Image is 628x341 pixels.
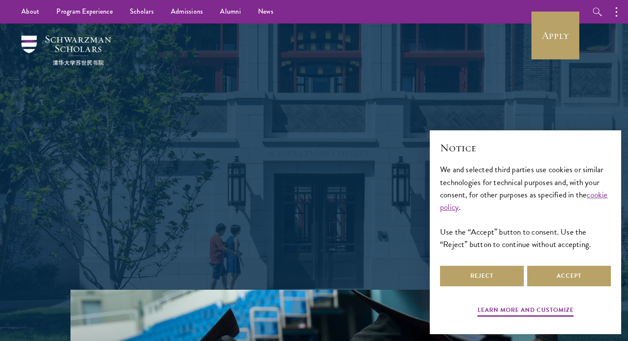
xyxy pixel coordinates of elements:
div: We and selected third parties use cookies or similar technologies for technical purposes and, wit... [440,163,611,250]
h2: Notice [440,141,611,155]
a: cookie policy [440,188,608,213]
button: Reject [440,266,524,286]
button: Accept [527,266,611,286]
img: Schwarzman Scholars [21,35,111,65]
button: Learn more and customize [478,305,574,318]
a: Apply [531,12,579,59]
